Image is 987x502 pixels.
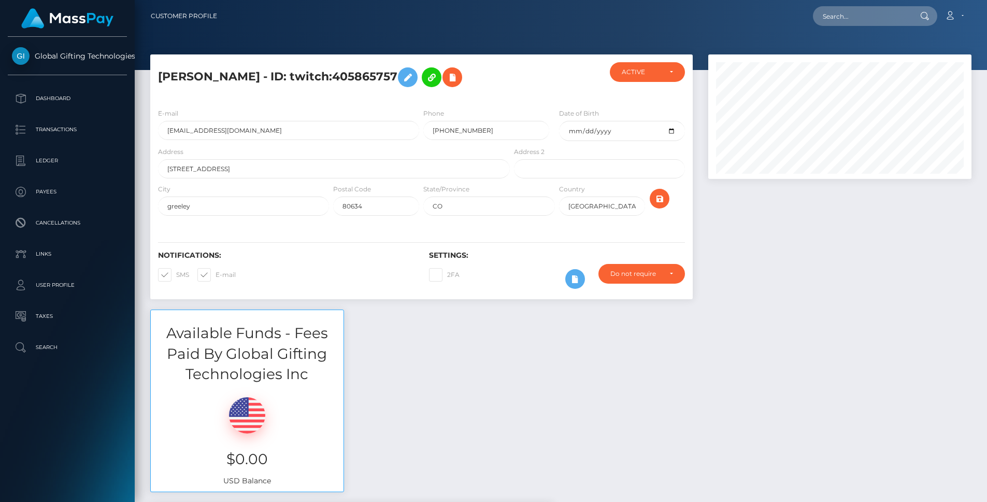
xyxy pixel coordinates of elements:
[333,185,371,194] label: Postal Code
[514,147,545,157] label: Address 2
[559,109,599,118] label: Date of Birth
[158,185,170,194] label: City
[12,122,123,137] p: Transactions
[622,68,661,76] div: ACTIVE
[158,62,504,92] h5: [PERSON_NAME] - ID: twitch:405865757
[12,309,123,324] p: Taxes
[151,5,217,27] a: Customer Profile
[429,268,460,282] label: 2FA
[813,6,910,26] input: Search...
[423,185,469,194] label: State/Province
[151,384,344,492] div: USD Balance
[21,8,113,29] img: MassPay Logo
[12,246,123,262] p: Links
[12,153,123,169] p: Ledger
[8,148,127,174] a: Ledger
[12,277,123,293] p: User Profile
[8,179,127,205] a: Payees
[158,109,178,118] label: E-mail
[158,147,183,157] label: Address
[12,47,30,65] img: Global Gifting Technologies Inc
[559,185,585,194] label: Country
[12,215,123,231] p: Cancellations
[158,268,189,282] label: SMS
[8,210,127,236] a: Cancellations
[12,184,123,200] p: Payees
[229,397,265,434] img: USD.png
[159,449,336,469] h3: $0.00
[610,270,661,278] div: Do not require
[12,91,123,106] p: Dashboard
[8,303,127,329] a: Taxes
[8,86,127,111] a: Dashboard
[158,251,413,260] h6: Notifications:
[423,109,444,118] label: Phone
[8,51,127,61] span: Global Gifting Technologies Inc
[151,323,344,384] h3: Available Funds - Fees Paid By Global Gifting Technologies Inc
[610,62,684,82] button: ACTIVE
[598,264,684,284] button: Do not require
[12,340,123,355] p: Search
[429,251,684,260] h6: Settings:
[197,268,236,282] label: E-mail
[8,117,127,143] a: Transactions
[8,334,127,360] a: Search
[8,241,127,267] a: Links
[8,272,127,298] a: User Profile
